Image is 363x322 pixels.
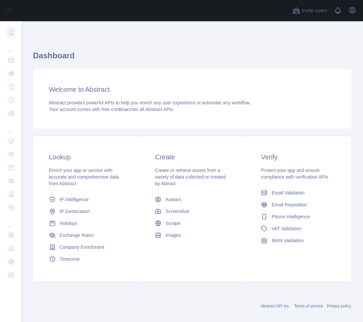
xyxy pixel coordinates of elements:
[33,50,351,66] h1: Dashboard
[102,107,125,112] span: free credits
[152,217,232,229] a: Scrape
[272,201,307,208] span: Email Reputation
[165,232,181,239] span: Images
[60,220,78,227] span: Holidays
[152,205,232,217] a: Screenshot
[302,7,327,15] span: Invite users
[258,187,338,199] a: Email Validation
[46,253,126,265] a: Timezone
[155,152,229,162] h3: Create
[291,5,329,16] button: Invite users
[272,189,304,196] span: Email Validation
[258,199,338,211] a: Email Reputation
[5,40,16,53] div: ...
[165,220,180,227] span: Scrape
[152,193,232,205] a: Avatars
[294,304,323,308] a: Terms of service
[49,100,251,105] span: Abstract provides powerful APIs to help you enrich any user experience or automate any workflow.
[258,211,338,223] a: Phone Intelligence
[60,244,104,250] span: Company Enrichment
[165,196,181,203] span: Avatars
[46,217,126,229] a: Holidays
[261,152,335,162] h3: Verify
[49,152,123,162] h3: Lookup
[327,304,351,308] a: Privacy policy
[46,193,126,205] a: IP Intelligence
[49,107,174,112] span: Your account comes with across all Abstract APIs.
[46,229,126,241] a: Exchange Rates
[60,232,94,239] span: Exchange Rates
[60,196,89,203] span: IP Intelligence
[46,205,126,217] a: IP Geolocation
[272,225,301,232] span: VAT Validation
[152,229,232,241] a: Images
[272,237,304,244] span: IBAN Validation
[258,223,338,235] a: VAT Validation
[5,121,16,134] div: ...
[165,208,189,215] span: Screenshot
[60,208,90,215] span: IP Geolocation
[46,241,126,253] a: Company Enrichment
[272,213,310,220] span: Phone Intelligence
[5,215,16,228] div: ...
[261,304,290,308] a: Abstract API Inc.
[60,256,80,262] span: Timezone
[49,85,335,94] h3: Welcome to Abstract.
[261,168,328,180] span: Protect your app and ensure compliance with verification APIs
[258,235,338,246] a: IBAN Validation
[49,168,119,186] span: Enrich your app or service with accurate and comprehensive data from Abstract
[155,168,226,186] span: Create or retrieve assets from a variety of data collected or created by Abtract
